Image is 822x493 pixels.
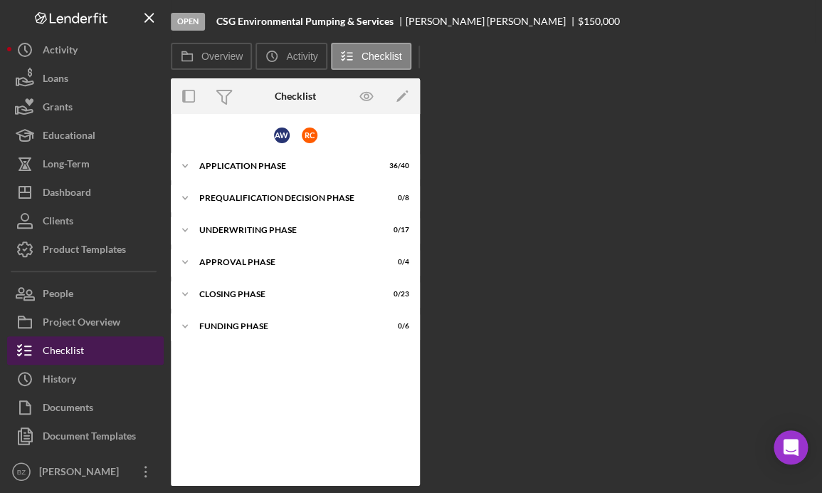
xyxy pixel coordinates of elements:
button: Activity [255,43,327,70]
label: Activity [286,51,317,62]
button: Project Overview [7,308,164,336]
button: Dashboard [7,178,164,207]
button: Document Templates [7,422,164,450]
div: 0 / 4 [384,258,409,266]
div: [PERSON_NAME] [36,457,128,489]
button: Educational [7,121,164,150]
div: History [43,365,76,397]
div: [PERSON_NAME] [PERSON_NAME] [406,16,578,27]
button: Loans [7,64,164,93]
button: Clients [7,207,164,235]
button: Grants [7,93,164,121]
button: BZ[PERSON_NAME] [7,457,164,486]
text: BZ [17,468,26,476]
button: Long-Term [7,150,164,178]
div: Product Templates [43,235,126,267]
div: Long-Term [43,150,90,182]
div: 0 / 8 [384,194,409,202]
div: 0 / 6 [384,322,409,331]
div: A W [274,128,290,143]
b: CSG Environmental Pumping & Services [216,16,394,27]
div: Activity [43,36,78,68]
span: $150,000 [578,15,620,27]
button: Product Templates [7,235,164,264]
div: Approval Phase [199,258,374,266]
button: Activity [7,36,164,64]
div: Documents [43,393,93,425]
div: Prequalification Decision Phase [199,194,374,202]
div: Closing Phase [199,290,374,299]
button: People [7,279,164,308]
label: Checklist [362,51,402,62]
div: Document Templates [43,422,136,454]
div: Project Overview [43,308,120,340]
div: Checklist [43,336,84,368]
div: Checklist [275,90,316,102]
div: 0 / 17 [384,226,409,234]
div: Underwriting Phase [199,226,374,234]
button: History [7,365,164,393]
div: 0 / 23 [384,290,409,299]
button: Checklist [7,336,164,365]
button: Checklist [331,43,411,70]
button: Overview [171,43,252,70]
div: Open Intercom Messenger [774,430,808,465]
div: Open [171,13,205,31]
div: R C [302,128,317,143]
div: Educational [43,121,95,153]
div: Loans [43,64,68,96]
label: Overview [201,51,243,62]
div: Grants [43,93,73,125]
div: Funding Phase [199,322,374,331]
div: Dashboard [43,178,91,210]
div: 36 / 40 [384,162,409,170]
div: Application Phase [199,162,374,170]
div: Clients [43,207,73,239]
div: People [43,279,73,311]
button: Documents [7,393,164,422]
